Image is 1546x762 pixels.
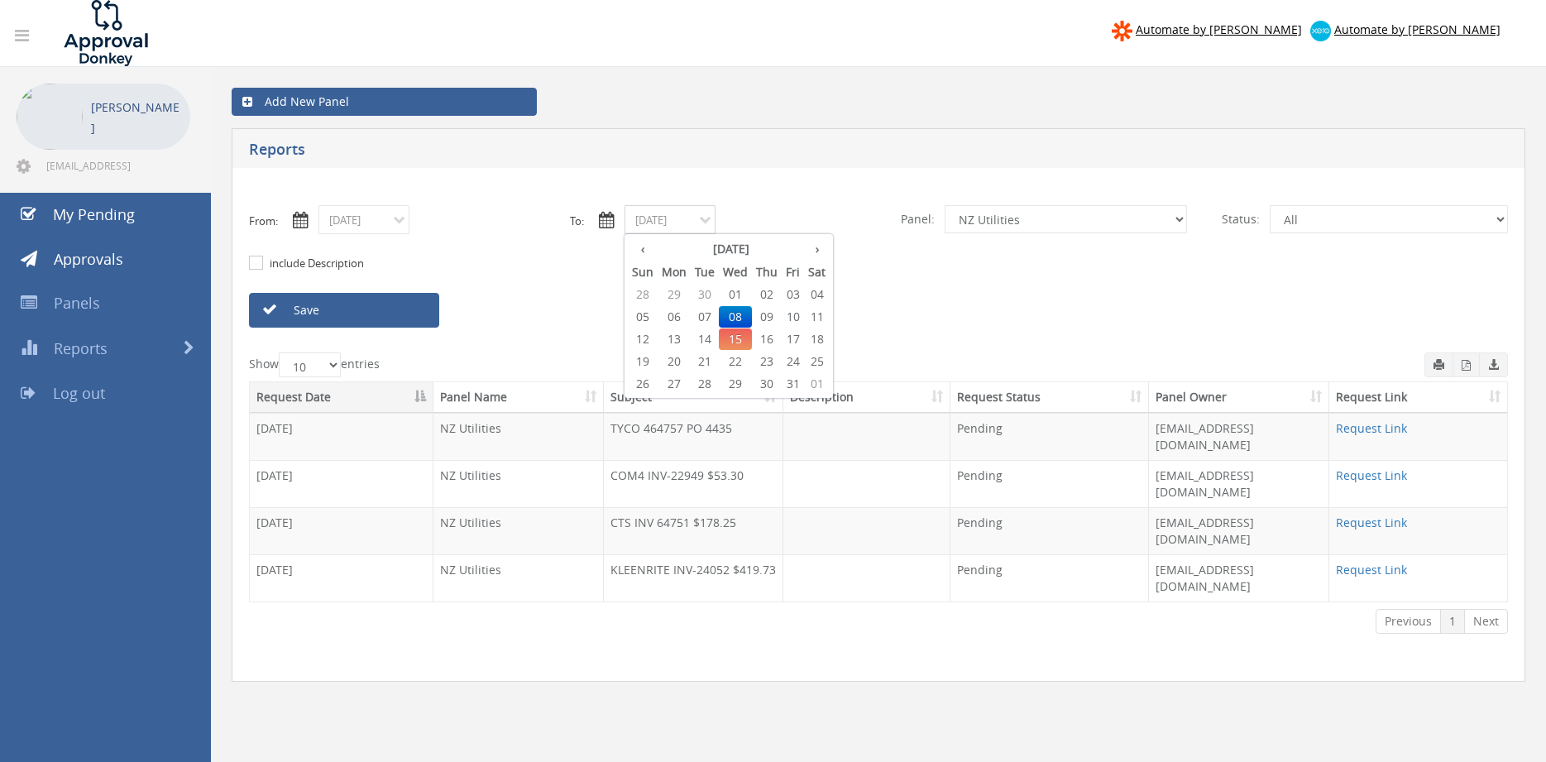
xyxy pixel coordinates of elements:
[232,88,537,116] a: Add New Panel
[804,328,830,350] span: 18
[1136,22,1302,37] span: Automate by [PERSON_NAME]
[54,338,108,358] span: Reports
[1464,609,1508,634] a: Next
[1149,507,1330,554] td: [EMAIL_ADDRESS][DOMAIN_NAME]
[249,141,1133,162] h5: Reports
[604,382,783,413] th: Subject: activate to sort column ascending
[433,507,604,554] td: NZ Utilities
[628,351,658,372] span: 19
[782,261,804,284] th: Fri
[1329,382,1507,413] th: Request Link: activate to sort column ascending
[54,249,123,269] span: Approvals
[752,306,782,328] span: 09
[249,213,278,229] label: From:
[433,460,604,507] td: NZ Utilities
[1336,562,1407,577] a: Request Link
[604,413,783,460] td: TYCO 464757 PO 4435
[950,460,1149,507] td: Pending
[691,351,719,372] span: 21
[658,351,691,372] span: 20
[250,507,433,554] td: [DATE]
[782,284,804,305] span: 03
[433,554,604,601] td: NZ Utilities
[604,507,783,554] td: CTS INV 64751 $178.25
[266,256,364,272] label: include Description
[804,284,830,305] span: 04
[1336,515,1407,530] a: Request Link
[250,382,433,413] th: Request Date: activate to sort column descending
[658,237,804,261] th: [DATE]
[950,413,1149,460] td: Pending
[752,328,782,350] span: 16
[249,293,439,328] a: Save
[250,554,433,601] td: [DATE]
[719,306,752,328] span: 08
[719,328,752,350] span: 15
[719,351,752,372] span: 22
[628,306,658,328] span: 05
[691,373,719,395] span: 28
[691,261,719,284] th: Tue
[782,306,804,328] span: 10
[1149,413,1330,460] td: [EMAIL_ADDRESS][DOMAIN_NAME]
[250,413,433,460] td: [DATE]
[1376,609,1441,634] a: Previous
[691,328,719,350] span: 14
[249,352,380,377] label: Show entries
[53,204,135,224] span: My Pending
[658,261,691,284] th: Mon
[433,413,604,460] td: NZ Utilities
[628,373,658,395] span: 26
[628,284,658,305] span: 28
[604,554,783,601] td: KLEENRITE INV-24052 $419.73
[1440,609,1465,634] a: 1
[46,159,187,172] span: [EMAIL_ADDRESS][DOMAIN_NAME]
[628,328,658,350] span: 12
[1310,21,1331,41] img: xero-logo.png
[54,293,100,313] span: Panels
[1336,467,1407,483] a: Request Link
[950,507,1149,554] td: Pending
[782,351,804,372] span: 24
[53,383,105,403] span: Log out
[691,306,719,328] span: 07
[1149,382,1330,413] th: Panel Owner: activate to sort column ascending
[950,554,1149,601] td: Pending
[891,205,945,233] span: Panel:
[691,284,719,305] span: 30
[1212,205,1270,233] span: Status:
[782,373,804,395] span: 31
[658,373,691,395] span: 27
[719,261,752,284] th: Wed
[782,328,804,350] span: 17
[570,213,584,229] label: To:
[658,306,691,328] span: 06
[658,328,691,350] span: 13
[1336,420,1407,436] a: Request Link
[950,382,1149,413] th: Request Status: activate to sort column ascending
[804,261,830,284] th: Sat
[752,373,782,395] span: 30
[604,460,783,507] td: COM4 INV-22949 $53.30
[804,237,830,261] th: ›
[1149,554,1330,601] td: [EMAIL_ADDRESS][DOMAIN_NAME]
[433,382,604,413] th: Panel Name: activate to sort column ascending
[783,382,950,413] th: Description: activate to sort column ascending
[250,460,433,507] td: [DATE]
[804,306,830,328] span: 11
[1112,21,1132,41] img: zapier-logomark.png
[1334,22,1501,37] span: Automate by [PERSON_NAME]
[1149,460,1330,507] td: [EMAIL_ADDRESS][DOMAIN_NAME]
[628,261,658,284] th: Sun
[658,284,691,305] span: 29
[628,237,658,261] th: ‹
[719,284,752,305] span: 01
[804,351,830,372] span: 25
[804,373,830,395] span: 01
[719,373,752,395] span: 29
[752,351,782,372] span: 23
[752,261,782,284] th: Thu
[752,284,782,305] span: 02
[279,352,341,377] select: Showentries
[91,97,182,138] p: [PERSON_NAME]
